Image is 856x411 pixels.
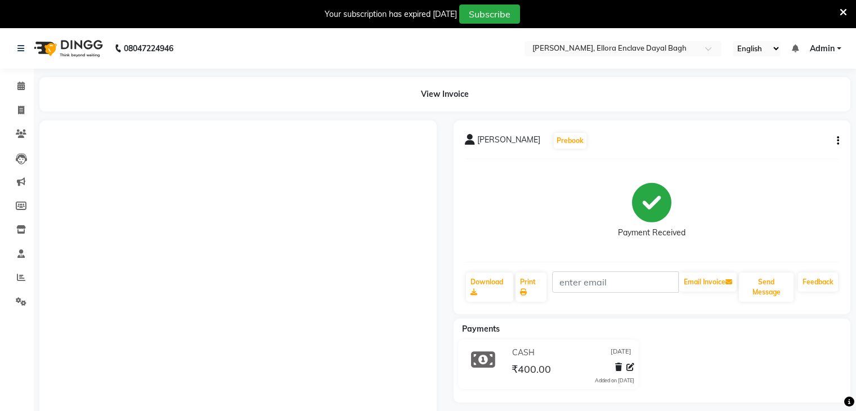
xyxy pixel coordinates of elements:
[477,134,540,150] span: [PERSON_NAME]
[462,324,500,334] span: Payments
[618,227,685,239] div: Payment Received
[552,271,679,293] input: enter email
[611,347,631,359] span: [DATE]
[39,77,850,111] div: View Invoice
[679,272,737,292] button: Email Invoice
[810,43,835,55] span: Admin
[512,363,551,378] span: ₹400.00
[325,8,457,20] div: Your subscription has expired [DATE]
[512,347,535,359] span: CASH
[595,377,634,385] div: Added on [DATE]
[466,272,514,302] a: Download
[554,133,586,149] button: Prebook
[29,33,106,64] img: logo
[516,272,546,302] a: Print
[739,272,794,302] button: Send Message
[124,33,173,64] b: 08047224946
[459,5,520,24] button: Subscribe
[798,272,838,292] a: Feedback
